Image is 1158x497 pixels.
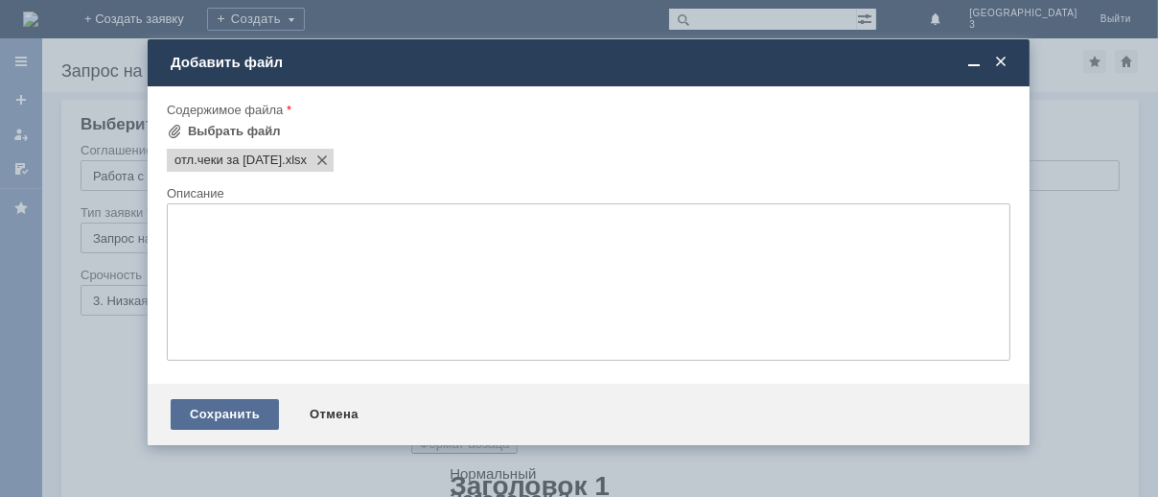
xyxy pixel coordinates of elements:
[167,104,1007,116] div: Содержимое файла
[282,153,307,168] span: отл.чеки за 15.09.2025.xlsx
[167,187,1007,200] div: Описание
[991,54,1010,71] span: Закрыть
[8,8,280,38] div: Прошу удалить отложенные чеки за [DATE].Спасибо
[964,54,984,71] span: Свернуть (Ctrl + M)
[188,124,281,139] div: Выбрать файл
[171,54,1010,71] div: Добавить файл
[174,153,282,168] span: отл.чеки за 15.09.2025.xlsx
